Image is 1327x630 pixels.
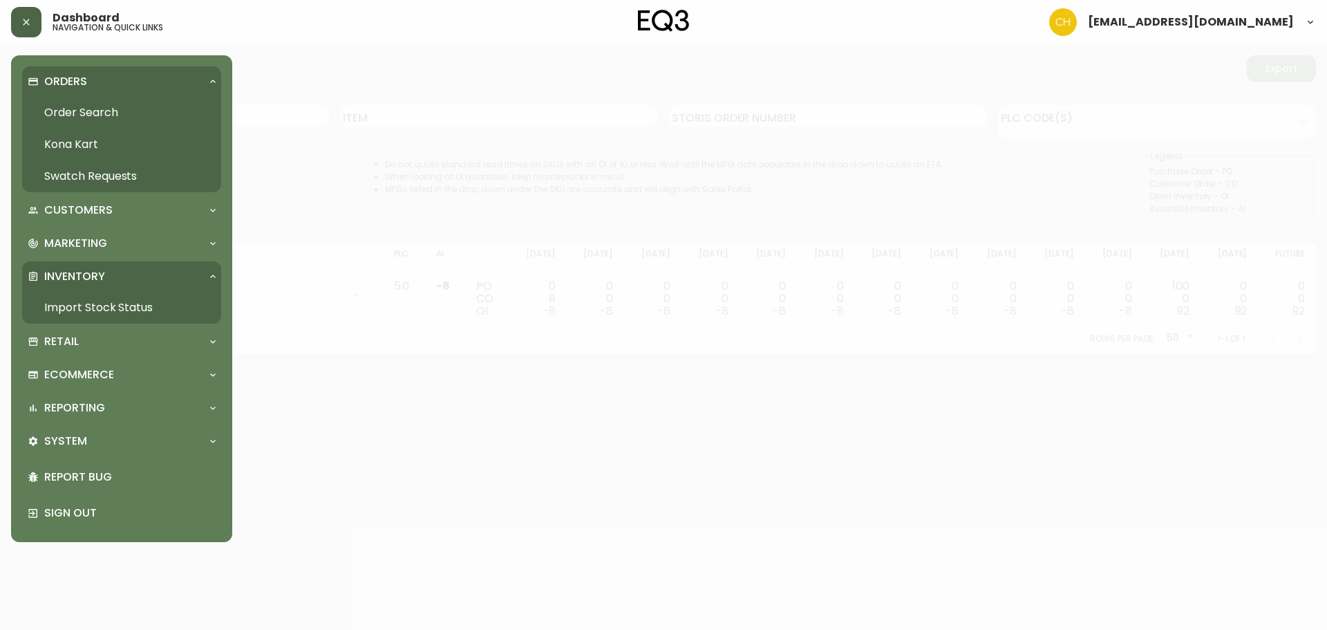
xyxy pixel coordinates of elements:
p: Ecommerce [44,367,114,382]
div: Customers [22,195,221,225]
div: Orders [22,66,221,97]
div: Ecommerce [22,360,221,390]
img: logo [638,10,689,32]
div: Report Bug [22,459,221,495]
a: Swatch Requests [22,160,221,192]
a: Kona Kart [22,129,221,160]
p: Reporting [44,400,105,416]
p: Retail [44,334,79,349]
p: System [44,434,87,449]
span: Dashboard [53,12,120,24]
div: Marketing [22,228,221,259]
p: Report Bug [44,470,216,485]
h5: navigation & quick links [53,24,163,32]
p: Orders [44,74,87,89]
p: Inventory [44,269,105,284]
span: [EMAIL_ADDRESS][DOMAIN_NAME] [1088,17,1294,28]
div: Retail [22,326,221,357]
a: Order Search [22,97,221,129]
p: Customers [44,203,113,218]
img: 6288462cea190ebb98a2c2f3c744dd7e [1049,8,1077,36]
a: Import Stock Status [22,292,221,324]
p: Sign Out [44,506,216,521]
div: System [22,426,221,456]
div: Reporting [22,393,221,423]
div: Sign Out [22,495,221,531]
div: Inventory [22,261,221,292]
p: Marketing [44,236,107,251]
